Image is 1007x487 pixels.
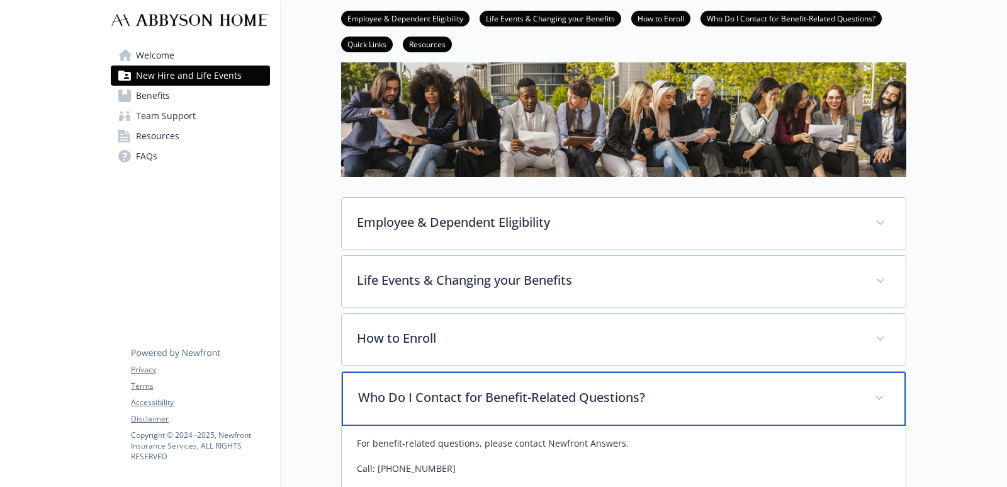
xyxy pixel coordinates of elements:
p: Life Events & Changing your Benefits [357,271,860,290]
a: Team Support [111,106,270,126]
span: FAQs [136,146,157,166]
a: Privacy [131,364,269,375]
a: How to Enroll [631,12,690,24]
p: Call: [PHONE_NUMBER] [357,461,891,476]
p: For benefit-related questions, please contact Newfront Answers. [357,436,891,451]
span: Team Support [136,106,196,126]
p: Who Do I Contact for Benefit-Related Questions? [358,388,859,407]
span: Resources [136,126,179,146]
span: Welcome [136,45,174,66]
div: Life Events & Changing your Benefits [342,256,906,307]
a: Terms [131,381,269,392]
a: Resources [111,126,270,146]
a: Accessibility [131,397,269,408]
a: New Hire and Life Events [111,66,270,86]
a: Disclaimer [131,413,269,425]
a: Who Do I Contact for Benefit-Related Questions? [700,12,882,24]
p: Employee & Dependent Eligibility [357,213,860,232]
a: Quick Links [341,38,393,50]
div: Who Do I Contact for Benefit-Related Questions? [342,372,906,426]
a: Employee & Dependent Eligibility [341,12,470,24]
p: How to Enroll [357,329,860,348]
a: FAQs [111,146,270,166]
span: New Hire and Life Events [136,66,242,86]
img: new hire page banner [341,59,906,177]
span: Benefits [136,86,170,106]
div: How to Enroll [342,314,906,365]
p: Copyright © 2024 - 2025 , Newfront Insurance Services, ALL RIGHTS RESERVED [131,430,269,462]
a: Benefits [111,86,270,106]
a: Life Events & Changing your Benefits [480,12,621,24]
a: Resources [403,38,452,50]
div: Employee & Dependent Eligibility [342,198,906,249]
a: Welcome [111,45,270,66]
